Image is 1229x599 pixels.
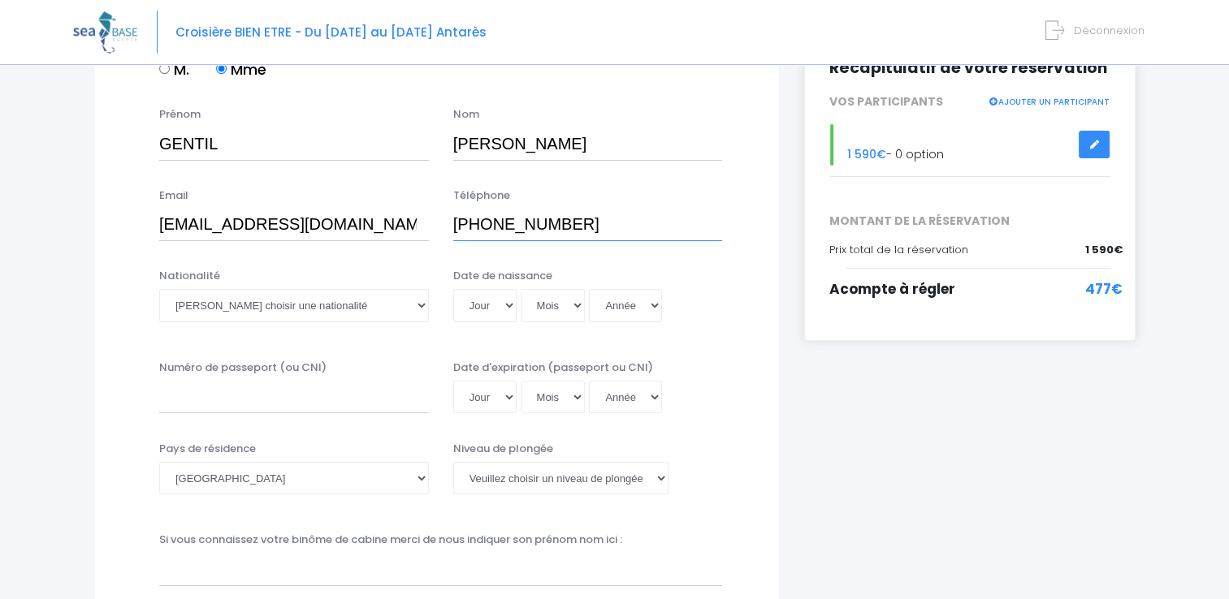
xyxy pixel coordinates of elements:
span: 1 590€ [1085,242,1123,258]
label: Prénom [159,106,201,123]
label: Niveau de plongée [453,441,553,457]
span: Déconnexion [1074,23,1145,38]
label: M. [159,58,189,80]
div: - 0 option [817,124,1123,166]
h2: Récapitulatif de votre réservation [829,58,1110,78]
div: VOS PARTICIPANTS [817,93,1123,110]
label: Mme [216,58,266,80]
span: 477€ [1085,279,1123,300]
span: 1 590€ [847,146,886,162]
label: Pays de résidence [159,441,256,457]
label: Numéro de passeport (ou CNI) [159,360,327,376]
span: MONTANT DE LA RÉSERVATION [817,213,1123,230]
input: Mme [216,63,227,74]
span: Croisière BIEN ETRE - Du [DATE] au [DATE] Antarès [175,24,487,41]
label: Nom [453,106,479,123]
span: Acompte à régler [829,279,955,299]
input: M. [159,63,170,74]
a: AJOUTER UN PARTICIPANT [988,93,1110,108]
label: Email [159,187,188,204]
label: Date de naissance [453,268,552,284]
span: Prix total de la réservation [829,242,968,257]
label: Si vous connaissez votre binôme de cabine merci de nous indiquer son prénom nom ici : [159,532,622,548]
label: Nationalité [159,268,220,284]
label: Date d'expiration (passeport ou CNI) [453,360,653,376]
label: Téléphone [453,187,510,204]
